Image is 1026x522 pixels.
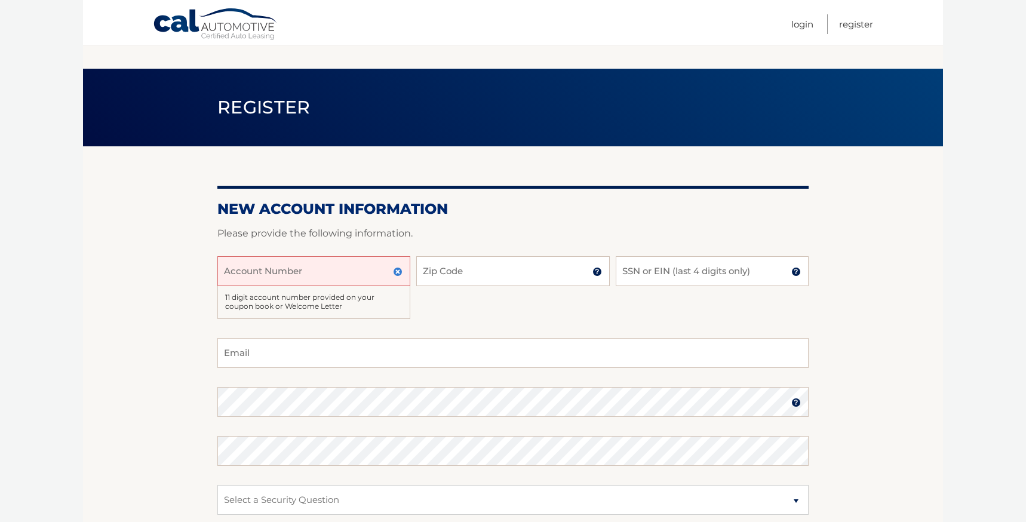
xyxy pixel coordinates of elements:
[393,267,403,277] img: close.svg
[217,96,311,118] span: Register
[592,267,602,277] img: tooltip.svg
[217,200,809,218] h2: New Account Information
[217,256,410,286] input: Account Number
[791,398,801,407] img: tooltip.svg
[217,225,809,242] p: Please provide the following information.
[416,256,609,286] input: Zip Code
[616,256,809,286] input: SSN or EIN (last 4 digits only)
[791,14,813,34] a: Login
[217,338,809,368] input: Email
[153,8,278,42] a: Cal Automotive
[791,267,801,277] img: tooltip.svg
[839,14,873,34] a: Register
[217,286,410,319] div: 11 digit account number provided on your coupon book or Welcome Letter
